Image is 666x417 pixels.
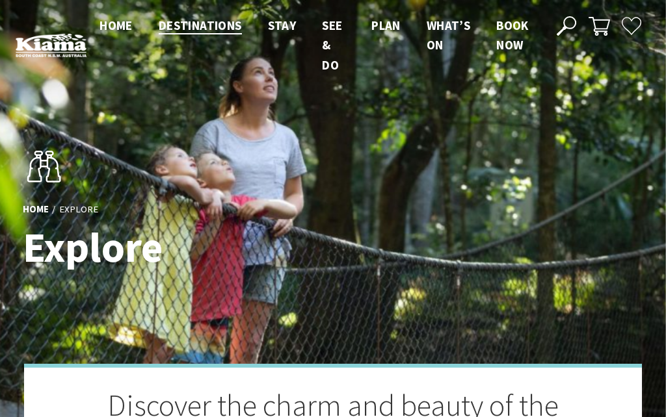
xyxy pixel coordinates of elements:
span: Plan [371,18,401,33]
li: Explore [59,201,98,217]
a: Home [23,203,49,216]
span: Stay [268,18,297,33]
img: Kiama Logo [16,33,87,58]
h1: Explore [23,224,390,271]
span: What’s On [427,18,470,53]
span: Destinations [159,18,242,33]
span: Book now [496,18,529,53]
nav: Main Menu [87,16,542,75]
span: Home [100,18,133,33]
span: See & Do [322,18,342,73]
